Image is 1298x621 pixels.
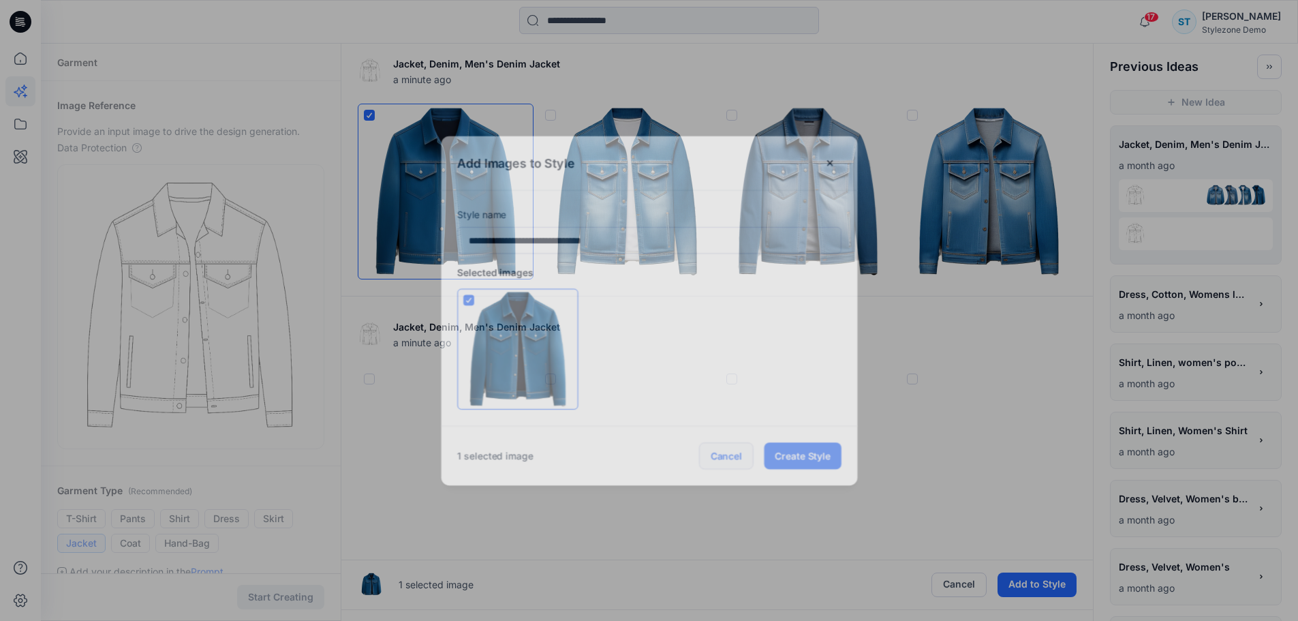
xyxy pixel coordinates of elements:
img: 0.png [458,289,577,408]
p: Selected images [457,264,841,288]
button: Cancel [698,442,753,469]
button: Close [818,152,841,174]
p: 1 selected image [441,448,533,464]
header: Add Images to Style [441,136,857,190]
p: Style name [457,207,841,223]
button: Create Style [764,442,841,469]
